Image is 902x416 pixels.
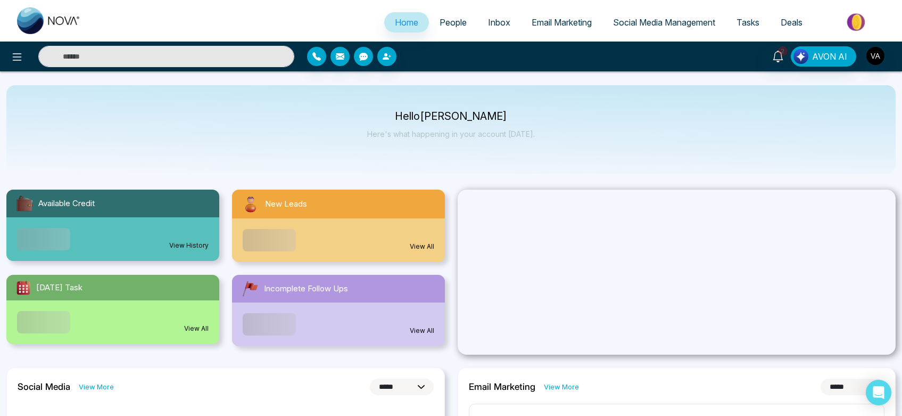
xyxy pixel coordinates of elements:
p: Here's what happening in your account [DATE]. [367,129,535,138]
a: View All [410,326,434,336]
a: Incomplete Follow UpsView All [226,275,451,346]
a: View More [79,382,114,392]
img: followUps.svg [241,279,260,298]
img: todayTask.svg [15,279,32,296]
img: Market-place.gif [818,10,896,34]
img: User Avatar [866,47,884,65]
span: People [440,17,467,28]
span: Tasks [737,17,759,28]
p: Hello [PERSON_NAME] [367,112,535,121]
img: newLeads.svg [241,194,261,214]
span: Email Marketing [532,17,592,28]
a: Social Media Management [602,12,726,32]
a: 2 [765,46,791,65]
span: Available Credit [38,198,95,210]
a: Email Marketing [521,12,602,32]
h2: Social Media [18,381,70,392]
button: AVON AI [791,46,856,67]
div: Open Intercom Messenger [866,380,891,405]
span: Social Media Management [613,17,715,28]
a: Inbox [477,12,521,32]
span: [DATE] Task [36,282,82,294]
img: availableCredit.svg [15,194,34,213]
a: View All [184,324,209,333]
span: Deals [781,17,802,28]
span: Incomplete Follow Ups [264,283,348,295]
a: Home [384,12,429,32]
img: Nova CRM Logo [17,7,81,34]
span: 2 [778,46,788,56]
img: Lead Flow [793,49,808,64]
span: Home [395,17,418,28]
a: View History [169,241,209,250]
h2: Email Marketing [469,381,535,392]
a: Tasks [726,12,770,32]
a: View More [544,382,579,392]
span: Inbox [488,17,510,28]
a: New LeadsView All [226,190,451,262]
a: People [429,12,477,32]
a: View All [410,242,434,251]
span: New Leads [265,198,307,210]
span: AVON AI [812,50,847,63]
a: Deals [770,12,813,32]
